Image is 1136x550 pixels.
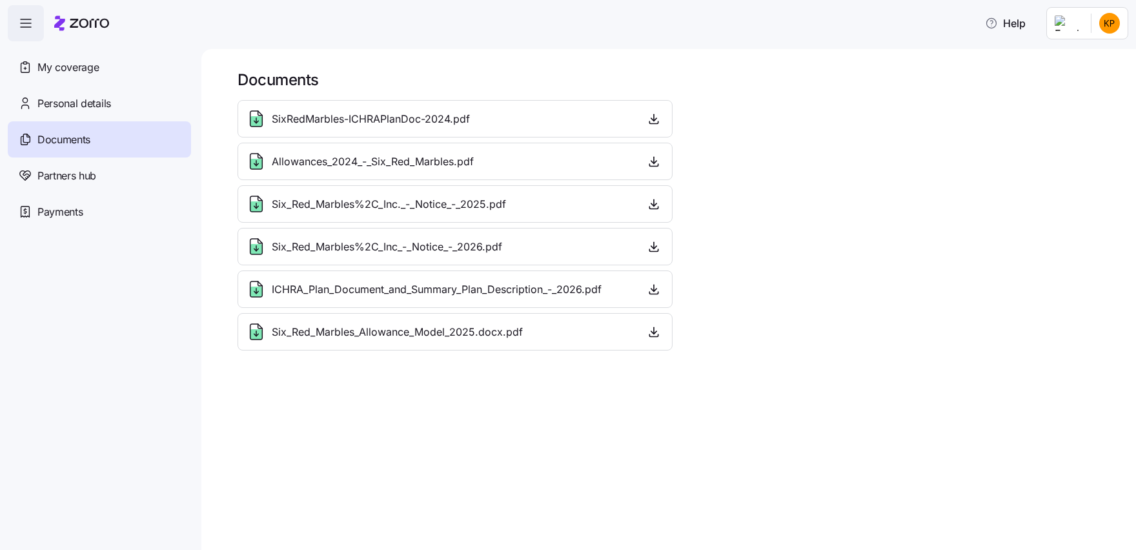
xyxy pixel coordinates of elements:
[272,281,602,298] span: ICHRA_Plan_Document_and_Summary_Plan_Description_-_2026.pdf
[37,59,99,76] span: My coverage
[1055,15,1080,31] img: Employer logo
[272,239,502,255] span: Six_Red_Marbles%2C_Inc_-_Notice_-_2026.pdf
[238,70,1118,90] h1: Documents
[8,194,191,230] a: Payments
[272,154,474,170] span: Allowances_2024_-_Six_Red_Marbles.pdf
[37,132,90,148] span: Documents
[272,196,506,212] span: Six_Red_Marbles%2C_Inc._-_Notice_-_2025.pdf
[272,324,523,340] span: Six_Red_Marbles_Allowance_Model_2025.docx.pdf
[975,10,1036,36] button: Help
[8,49,191,85] a: My coverage
[985,15,1026,31] span: Help
[37,96,111,112] span: Personal details
[8,158,191,194] a: Partners hub
[37,204,83,220] span: Payments
[1099,13,1120,34] img: 39fbb6fff834ac0db108fb2e62c84554
[272,111,470,127] span: SixRedMarbles-ICHRAPlanDoc-2024.pdf
[37,168,96,184] span: Partners hub
[8,85,191,121] a: Personal details
[8,121,191,158] a: Documents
